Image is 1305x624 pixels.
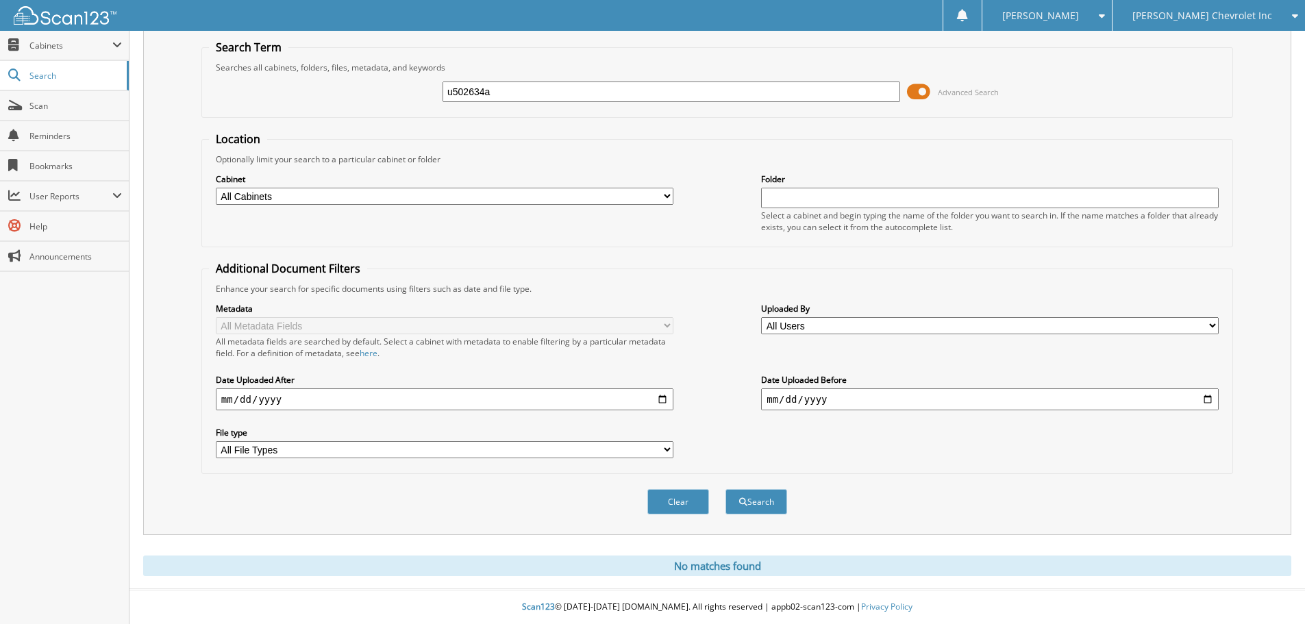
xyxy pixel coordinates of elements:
label: Uploaded By [761,303,1219,314]
div: Optionally limit your search to a particular cabinet or folder [209,153,1226,165]
legend: Additional Document Filters [209,261,367,276]
div: Searches all cabinets, folders, files, metadata, and keywords [209,62,1226,73]
div: Enhance your search for specific documents using filters such as date and file type. [209,283,1226,295]
input: end [761,388,1219,410]
span: Advanced Search [938,87,999,97]
label: Metadata [216,303,673,314]
span: Scan [29,100,122,112]
label: File type [216,427,673,438]
label: Folder [761,173,1219,185]
span: Announcements [29,251,122,262]
label: Date Uploaded Before [761,374,1219,386]
label: Date Uploaded After [216,374,673,386]
a: Privacy Policy [861,601,912,612]
div: Select a cabinet and begin typing the name of the folder you want to search in. If the name match... [761,210,1219,233]
span: Bookmarks [29,160,122,172]
img: scan123-logo-white.svg [14,6,116,25]
span: Scan123 [522,601,555,612]
span: Help [29,221,122,232]
span: [PERSON_NAME] [1002,12,1079,20]
button: Clear [647,489,709,514]
span: [PERSON_NAME] Chevrolet Inc [1132,12,1272,20]
div: No matches found [143,556,1291,576]
span: Reminders [29,130,122,142]
legend: Search Term [209,40,288,55]
span: User Reports [29,190,112,202]
span: Search [29,70,120,82]
label: Cabinet [216,173,673,185]
div: All metadata fields are searched by default. Select a cabinet with metadata to enable filtering b... [216,336,673,359]
div: © [DATE]-[DATE] [DOMAIN_NAME]. All rights reserved | appb02-scan123-com | [129,590,1305,624]
span: Cabinets [29,40,112,51]
button: Search [725,489,787,514]
legend: Location [209,132,267,147]
input: start [216,388,673,410]
a: here [360,347,377,359]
